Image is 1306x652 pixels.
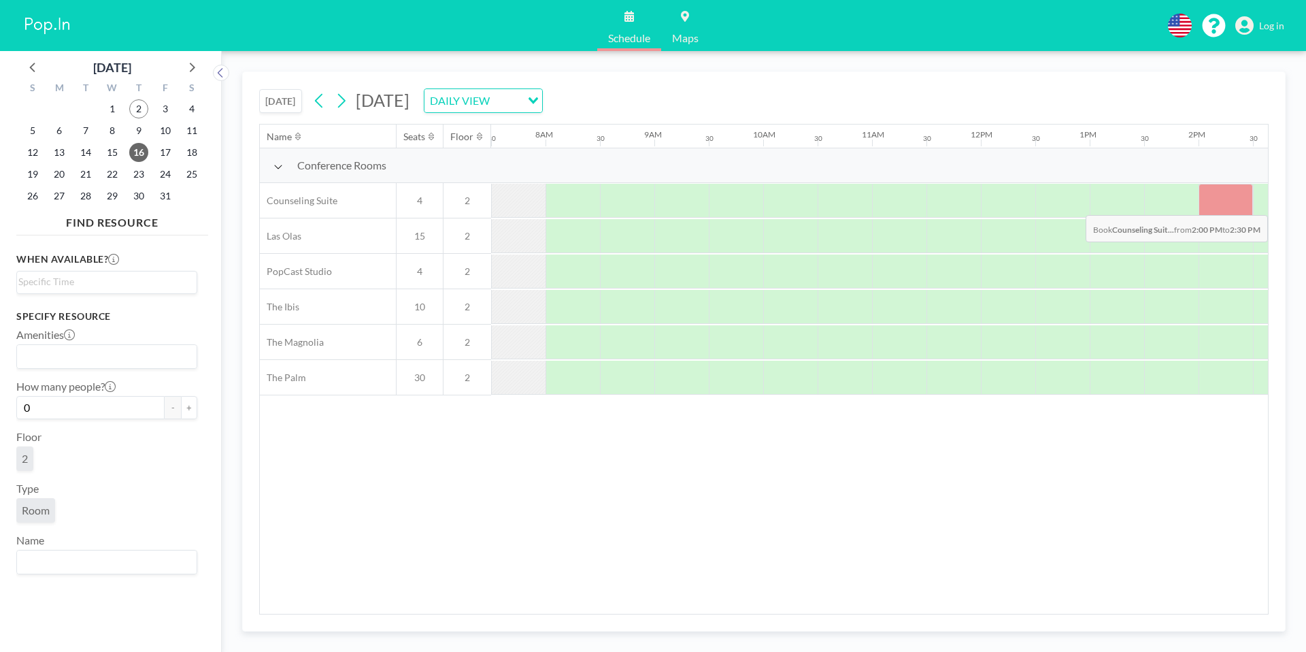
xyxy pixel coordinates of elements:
b: 2:00 PM [1192,225,1222,235]
span: Wednesday, October 29, 2025 [103,186,122,206]
span: 15 [397,230,443,242]
span: 30 [397,372,443,384]
span: The Ibis [260,301,299,313]
span: 6 [397,336,443,348]
label: Type [16,482,39,495]
div: 30 [705,134,714,143]
span: Saturday, October 25, 2025 [182,165,201,184]
div: [DATE] [93,58,131,77]
div: Search for option [17,272,197,292]
span: Tuesday, October 14, 2025 [76,143,95,162]
span: Las Olas [260,230,301,242]
span: Wednesday, October 15, 2025 [103,143,122,162]
span: Thursday, October 2, 2025 [129,99,148,118]
label: Floor [16,430,41,444]
span: Thursday, October 23, 2025 [129,165,148,184]
span: Sunday, October 26, 2025 [23,186,42,206]
input: Search for option [18,348,189,365]
span: Maps [672,33,699,44]
span: Wednesday, October 1, 2025 [103,99,122,118]
div: 12PM [971,129,992,140]
span: Counseling Suite [260,195,337,207]
span: 4 [397,195,443,207]
button: - [165,396,181,419]
span: Schedule [608,33,650,44]
label: Amenities [16,328,75,342]
span: Tuesday, October 21, 2025 [76,165,95,184]
div: F [152,80,178,98]
span: 2 [443,301,491,313]
span: Friday, October 10, 2025 [156,121,175,140]
div: 30 [1250,134,1258,143]
span: Friday, October 17, 2025 [156,143,175,162]
div: 11AM [862,129,884,140]
span: Friday, October 3, 2025 [156,99,175,118]
span: 2 [443,265,491,278]
span: The Magnolia [260,336,324,348]
span: The Palm [260,372,306,384]
label: Name [16,534,44,547]
span: Friday, October 24, 2025 [156,165,175,184]
div: 30 [923,134,931,143]
label: How many people? [16,380,116,393]
span: Conference Rooms [297,159,386,172]
span: [DATE] [356,90,409,110]
span: Monday, October 6, 2025 [50,121,69,140]
img: organization-logo [22,12,73,39]
div: 9AM [644,129,662,140]
span: DAILY VIEW [427,92,492,110]
a: Log in [1235,16,1284,35]
span: Thursday, October 30, 2025 [129,186,148,206]
span: Sunday, October 5, 2025 [23,121,42,140]
span: 2 [22,452,28,465]
h3: Specify resource [16,310,197,323]
div: Search for option [17,551,197,574]
h4: FIND RESOURCE [16,210,208,229]
span: Tuesday, October 7, 2025 [76,121,95,140]
span: Monday, October 27, 2025 [50,186,69,206]
input: Search for option [18,274,189,289]
div: 30 [1141,134,1149,143]
div: Name [267,131,292,143]
div: 30 [488,134,496,143]
span: Monday, October 13, 2025 [50,143,69,162]
div: 8AM [535,129,553,140]
div: M [46,80,73,98]
div: Seats [403,131,425,143]
div: W [99,80,126,98]
span: Saturday, October 18, 2025 [182,143,201,162]
button: [DATE] [259,89,302,113]
div: Floor [450,131,473,143]
div: T [125,80,152,98]
div: 2PM [1188,129,1205,140]
button: + [181,396,197,419]
input: Search for option [494,92,520,110]
span: PopCast Studio [260,265,332,278]
span: Monday, October 20, 2025 [50,165,69,184]
div: 10AM [753,129,775,140]
span: Wednesday, October 8, 2025 [103,121,122,140]
div: T [73,80,99,98]
span: Saturday, October 4, 2025 [182,99,201,118]
span: Wednesday, October 22, 2025 [103,165,122,184]
div: Search for option [17,345,197,368]
span: Friday, October 31, 2025 [156,186,175,206]
span: Tuesday, October 28, 2025 [76,186,95,206]
div: 30 [814,134,822,143]
span: Sunday, October 19, 2025 [23,165,42,184]
span: Room [22,504,50,517]
span: Book from to [1086,215,1268,242]
span: Thursday, October 9, 2025 [129,121,148,140]
span: 4 [397,265,443,278]
div: 1PM [1079,129,1096,140]
b: 2:30 PM [1230,225,1260,235]
div: S [20,80,46,98]
span: Thursday, October 16, 2025 [129,143,148,162]
span: 2 [443,195,491,207]
span: 2 [443,230,491,242]
div: 30 [1032,134,1040,143]
span: Saturday, October 11, 2025 [182,121,201,140]
div: 30 [597,134,605,143]
div: S [178,80,205,98]
input: Search for option [18,553,189,571]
